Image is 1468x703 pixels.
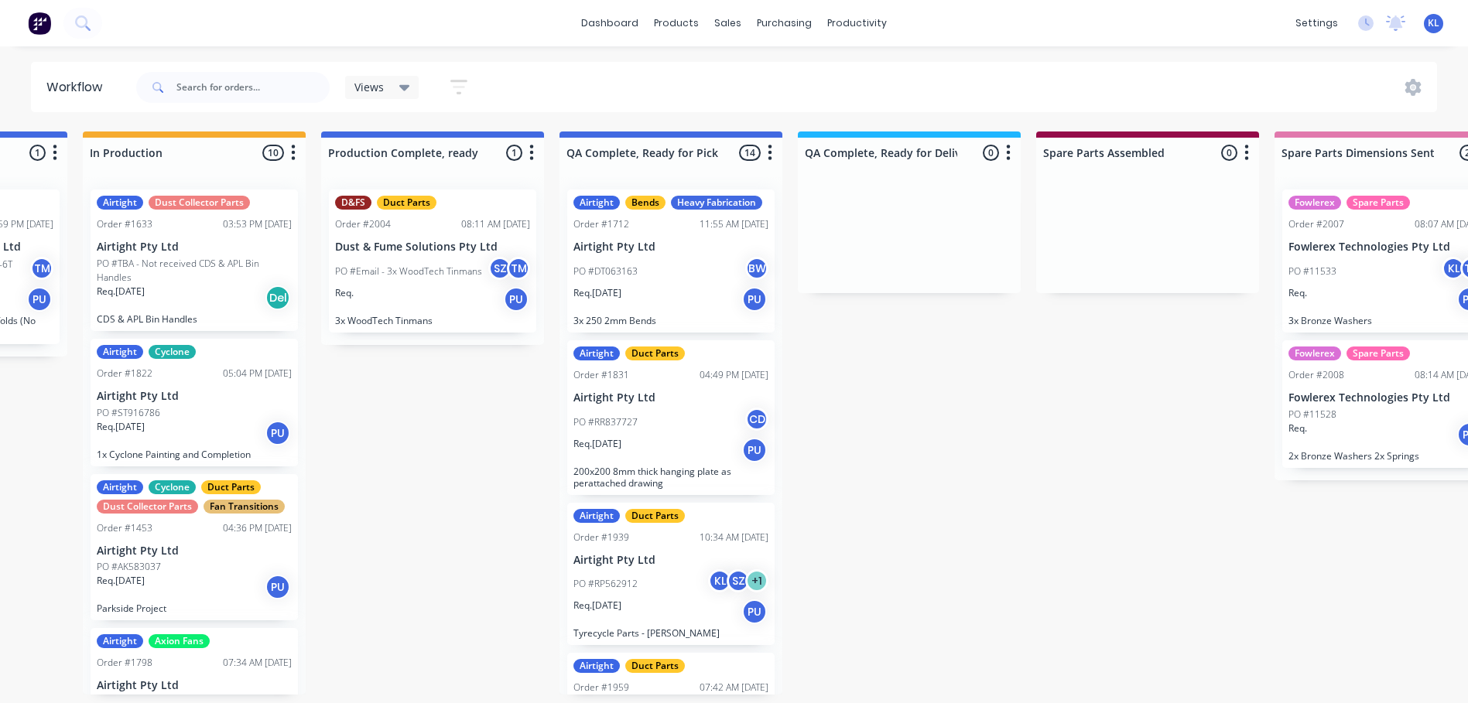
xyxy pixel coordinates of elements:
div: Airtight [573,346,620,360]
span: KL [1428,16,1439,30]
p: PO #Email - 3x WoodTech Tinmans [335,264,482,278]
div: Spare Parts [1347,196,1410,210]
div: 04:49 PM [DATE] [700,368,768,382]
p: 200x200 8mm thick hanging plate as perattached drawing [573,466,768,489]
div: Airtight [573,659,620,673]
div: settings [1288,12,1346,35]
div: Order #1959 [573,681,629,694]
div: Workflow [46,78,110,97]
p: Airtight Pty Ltd [97,390,292,403]
div: sales [707,12,749,35]
p: Req. [DATE] [573,437,621,451]
div: Duct Parts [625,346,685,360]
div: TM [30,257,53,280]
p: Airtight Pty Ltd [97,679,292,692]
div: Order #1831 [573,368,629,382]
div: PU [504,287,529,312]
p: PO #DT063163 [573,264,638,278]
div: Airtight [97,480,143,494]
div: D&FS [335,196,371,210]
div: Cyclone [149,480,196,494]
input: Search for orders... [176,72,330,103]
div: Airtight [573,196,620,210]
p: PO #RR837727 [573,415,638,429]
div: 03:53 PM [DATE] [223,217,292,231]
div: Airtight [97,634,143,648]
p: Dust & Fume Solutions Pty Ltd [335,241,530,254]
div: 05:04 PM [DATE] [223,367,292,381]
div: Axion Fans [149,634,210,648]
div: Duct Parts [201,480,261,494]
div: D&FSDuct PartsOrder #200408:11 AM [DATE]Dust & Fume Solutions Pty LtdPO #Email - 3x WoodTech Tinm... [329,189,536,333]
div: 07:42 AM [DATE] [700,681,768,694]
p: Req. [DATE] [573,286,621,300]
div: Duct Parts [625,659,685,673]
div: Order #1822 [97,367,152,381]
p: PO #TBA - Not received CDS & APL Bin Handles [97,257,292,285]
div: PU [742,287,767,312]
div: Dust Collector Parts [97,500,198,514]
div: 08:11 AM [DATE] [461,217,530,231]
p: 1x Cyclone Painting and Completion [97,449,292,460]
div: 07:34 AM [DATE] [223,656,292,670]
div: + 1 [745,569,768,592]
p: PO #11528 [1288,408,1336,421]
div: Airtight [573,509,620,523]
div: KL [1442,257,1465,280]
div: Dust Collector Parts [149,196,250,210]
div: AirtightCycloneOrder #182205:04 PM [DATE]Airtight Pty LtdPO #ST916786Req.[DATE]PU1x Cyclone Paint... [91,339,298,466]
div: productivity [820,12,895,35]
p: 3x WoodTech Tinmans [335,315,530,326]
div: Order #2004 [335,217,391,231]
div: Fowlerex [1288,196,1341,210]
img: Factory [28,12,51,35]
span: Views [354,79,384,95]
div: PU [265,575,290,599]
p: PO #AK583037 [97,560,161,574]
p: Req. [DATE] [97,420,145,434]
div: 04:36 PM [DATE] [223,521,292,535]
div: PU [742,438,767,462]
div: Bends [625,196,666,210]
p: Airtight Pty Ltd [573,391,768,404]
p: Req. [DATE] [97,574,145,588]
div: PU [742,599,767,624]
a: dashboard [573,12,646,35]
p: Tyrecycle Parts - [PERSON_NAME] [573,627,768,639]
div: Cyclone [149,345,196,359]
div: Duct Parts [377,196,436,210]
div: SZ [727,569,750,592]
div: Spare Parts [1347,346,1410,360]
div: Airtight [97,196,143,210]
div: AirtightBendsHeavy FabricationOrder #171211:55 AM [DATE]Airtight Pty LtdPO #DT063163BWReq.[DATE]P... [567,189,775,333]
div: Airtight [97,345,143,359]
p: Airtight Pty Ltd [573,241,768,254]
p: PO #11533 [1288,264,1336,278]
p: PO #ST916786 [97,406,160,420]
div: Order #2007 [1288,217,1344,231]
div: Fowlerex [1288,346,1341,360]
p: Airtight Pty Ltd [97,241,292,254]
p: Airtight Pty Ltd [97,544,292,558]
div: Order #1633 [97,217,152,231]
p: Req. [1288,421,1307,435]
div: Order #1939 [573,531,629,544]
p: PO #RP562912 [573,577,638,591]
p: Airtight Pty Ltd [573,554,768,567]
div: KL [708,569,731,592]
div: Order #1453 [97,521,152,535]
div: PU [27,287,52,312]
div: AirtightDuct PartsOrder #193910:34 AM [DATE]Airtight Pty LtdPO #RP562912KLSZ+1Req.[DATE]PUTyrecyc... [567,503,775,646]
div: Fan Transitions [204,500,285,514]
div: Del [265,285,290,310]
p: Parkside Project [97,602,292,614]
div: Duct Parts [625,509,685,523]
div: CD [745,408,768,431]
div: AirtightDuct PartsOrder #183104:49 PM [DATE]Airtight Pty LtdPO #RR837727CDReq.[DATE]PU200x200 8mm... [567,340,775,495]
div: PU [265,421,290,445]
div: 10:34 AM [DATE] [700,531,768,544]
div: Order #2008 [1288,368,1344,382]
div: purchasing [749,12,820,35]
div: Heavy Fabrication [671,196,762,210]
div: AirtightDust Collector PartsOrder #163303:53 PM [DATE]Airtight Pty LtdPO #TBA - Not received CDS ... [91,189,298,331]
